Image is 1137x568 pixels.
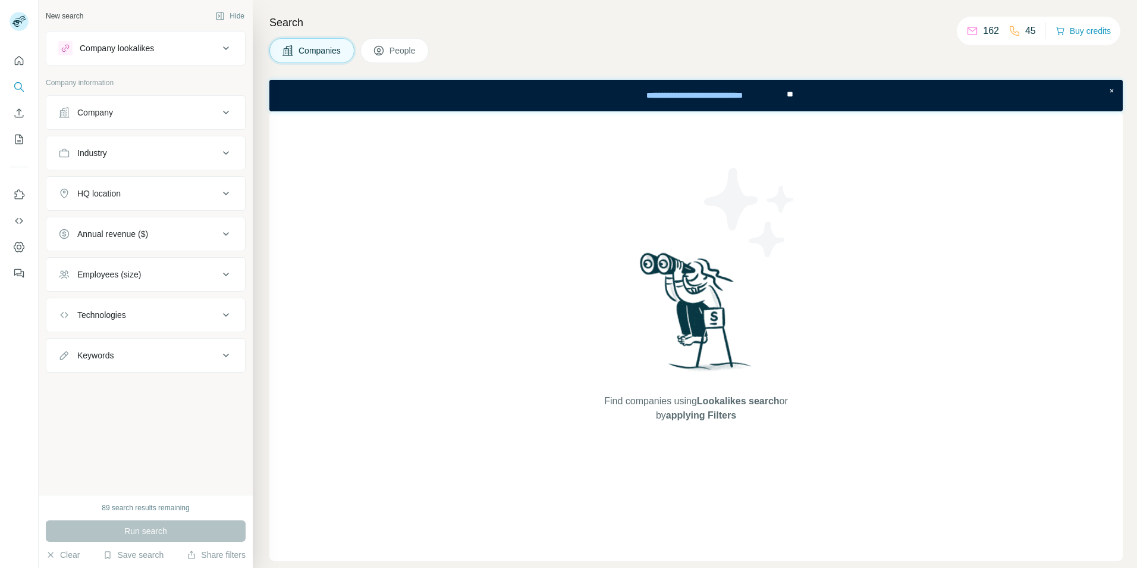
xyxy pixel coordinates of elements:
button: Technologies [46,301,245,329]
span: applying Filters [666,410,736,420]
span: People [390,45,417,57]
div: Industry [77,147,107,159]
button: Share filters [187,549,246,561]
button: Search [10,76,29,98]
span: Companies [299,45,342,57]
button: Use Surfe API [10,210,29,232]
p: Company information [46,77,246,88]
button: My lists [10,129,29,150]
button: Clear [46,549,80,561]
div: Annual revenue ($) [77,228,148,240]
button: Industry [46,139,245,167]
div: Employees (size) [77,269,141,280]
div: Company lookalikes [80,42,154,54]
div: Keywords [77,349,114,361]
button: Hide [207,7,253,25]
img: Surfe Illustration - Stars [696,159,803,266]
button: Company lookalikes [46,34,245,63]
button: Feedback [10,263,29,284]
button: Save search [103,549,164,561]
span: Find companies using or by [601,394,791,423]
button: Enrich CSV [10,102,29,124]
img: Surfe Illustration - Woman searching with binoculars [635,249,758,382]
button: Keywords [46,341,245,370]
button: Annual revenue ($) [46,220,245,248]
p: 45 [1025,24,1036,38]
span: Lookalikes search [697,396,780,406]
div: HQ location [77,188,121,199]
iframe: Banner [269,80,1123,111]
div: Company [77,107,113,118]
button: Employees (size) [46,260,245,289]
button: Quick start [10,50,29,71]
button: Dashboard [10,236,29,258]
button: Buy credits [1056,23,1111,39]
div: New search [46,11,83,21]
div: 89 search results remaining [102,503,189,513]
div: Technologies [77,309,126,321]
button: HQ location [46,179,245,208]
button: Company [46,98,245,127]
button: Use Surfe on LinkedIn [10,184,29,205]
h4: Search [269,14,1123,31]
p: 162 [983,24,999,38]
